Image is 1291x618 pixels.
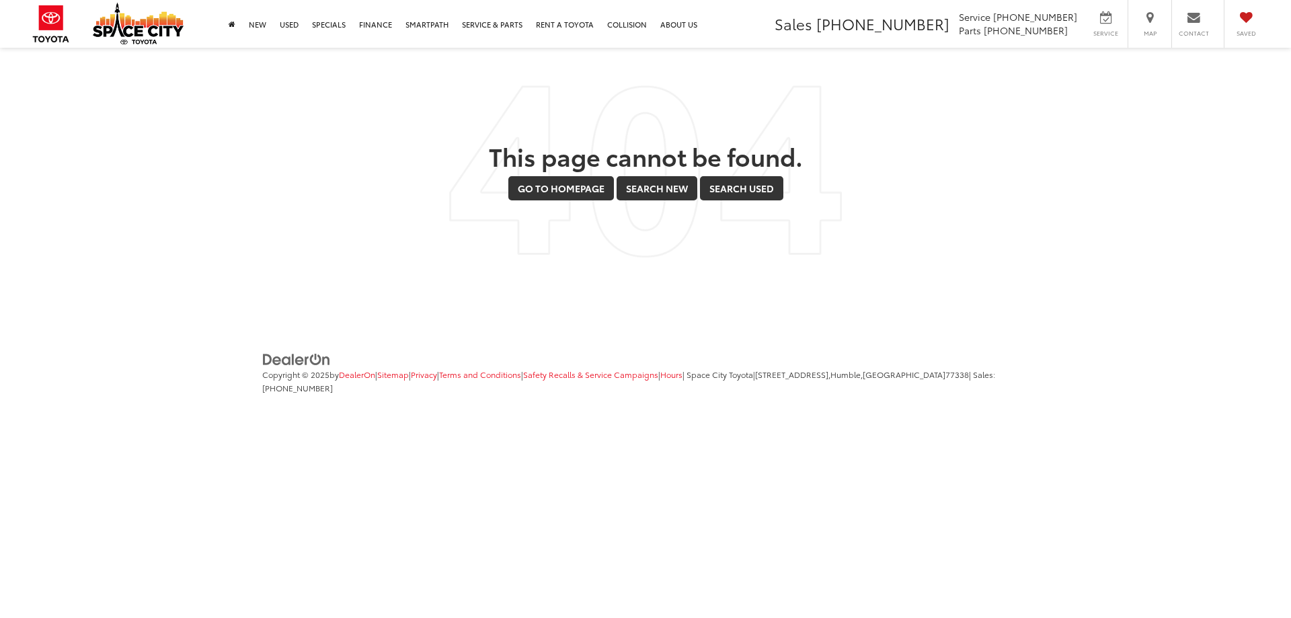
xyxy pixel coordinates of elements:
[660,369,682,380] a: Hours
[523,369,658,380] a: Safety Recalls & Service Campaigns, Opens in a new tab
[959,24,981,37] span: Parts
[262,352,331,365] a: DealerOn
[775,13,812,34] span: Sales
[262,382,333,393] span: [PHONE_NUMBER]
[617,176,697,200] a: Search New
[993,10,1077,24] span: [PHONE_NUMBER]
[863,369,945,380] span: [GEOGRAPHIC_DATA]
[521,369,658,380] span: |
[437,369,521,380] span: |
[377,369,409,380] a: Sitemap
[329,369,375,380] span: by
[262,143,1029,169] h2: This page cannot be found.
[339,369,375,380] a: DealerOn Home Page
[700,176,783,200] a: Search Used
[262,369,329,380] span: Copyright © 2025
[945,369,969,380] span: 77338
[262,352,331,367] img: DealerOn
[1091,29,1121,38] span: Service
[984,24,1068,37] span: [PHONE_NUMBER]
[816,13,949,34] span: [PHONE_NUMBER]
[753,369,969,380] span: |
[439,369,521,380] a: Terms and Conditions
[755,369,830,380] span: [STREET_ADDRESS],
[1231,29,1261,38] span: Saved
[411,369,437,380] a: Privacy
[682,369,753,380] span: | Space City Toyota
[1179,29,1209,38] span: Contact
[830,369,863,380] span: Humble,
[1135,29,1165,38] span: Map
[959,10,990,24] span: Service
[658,369,682,380] span: |
[409,369,437,380] span: |
[93,3,184,44] img: Space City Toyota
[508,176,614,200] a: Go to Homepage
[375,369,409,380] span: |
